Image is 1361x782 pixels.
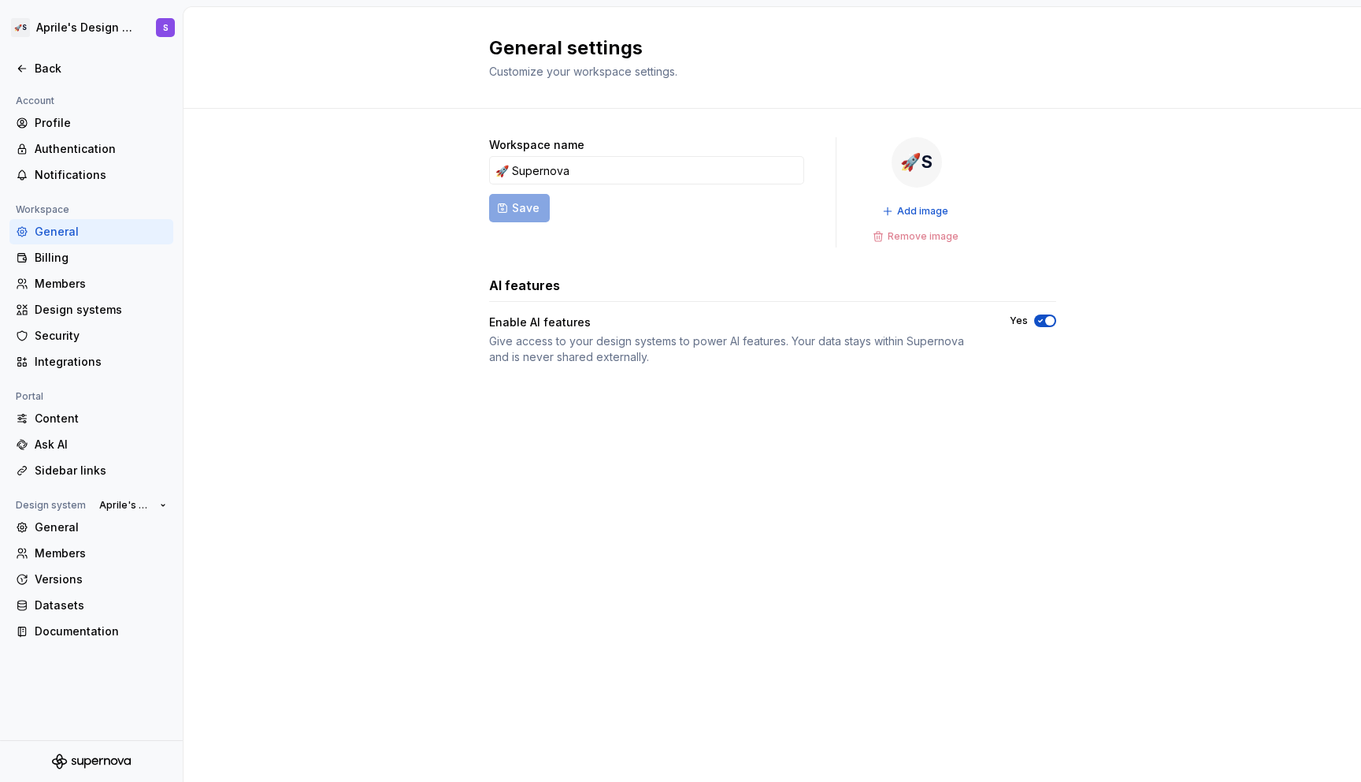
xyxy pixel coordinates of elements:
[36,20,137,35] div: Aprile's Design System
[9,406,173,431] a: Content
[35,167,167,183] div: Notifications
[9,297,173,322] a: Design systems
[9,56,173,81] a: Back
[35,598,167,613] div: Datasets
[9,349,173,374] a: Integrations
[35,437,167,452] div: Ask AI
[489,65,677,78] span: Customize your workspace settings.
[9,458,173,483] a: Sidebar links
[9,567,173,592] a: Versions
[35,546,167,561] div: Members
[9,432,173,457] a: Ask AI
[892,137,942,188] div: 🚀S
[9,323,173,348] a: Security
[35,250,167,266] div: Billing
[9,245,173,270] a: Billing
[52,754,131,769] svg: Supernova Logo
[9,593,173,618] a: Datasets
[9,91,61,110] div: Account
[35,224,167,240] div: General
[897,205,948,218] span: Add image
[35,572,167,587] div: Versions
[35,354,167,370] div: Integrations
[35,519,167,535] div: General
[9,136,173,162] a: Authentication
[35,115,167,131] div: Profile
[489,276,560,295] h3: AI features
[99,499,154,512] span: Aprile's Design System
[489,35,1037,61] h2: General settings
[1010,315,1028,327] label: Yes
[35,463,167,479] div: Sidebar links
[9,162,173,188] a: Notifications
[489,333,981,365] div: Give access to your design systems to power AI features. Your data stays within Supernova and is ...
[9,200,76,219] div: Workspace
[35,328,167,344] div: Security
[35,302,167,318] div: Design systems
[3,10,180,45] button: 🚀SAprile's Design SystemS
[489,137,584,153] label: Workspace name
[9,541,173,566] a: Members
[35,141,167,157] div: Authentication
[35,276,167,292] div: Members
[35,411,167,426] div: Content
[11,18,30,37] div: 🚀S
[9,110,173,136] a: Profile
[877,200,955,222] button: Add image
[9,496,92,515] div: Design system
[9,515,173,540] a: General
[35,61,167,76] div: Back
[163,21,169,34] div: S
[9,387,50,406] div: Portal
[9,219,173,244] a: General
[9,271,173,296] a: Members
[35,624,167,639] div: Documentation
[9,619,173,644] a: Documentation
[489,315,981,330] div: Enable AI features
